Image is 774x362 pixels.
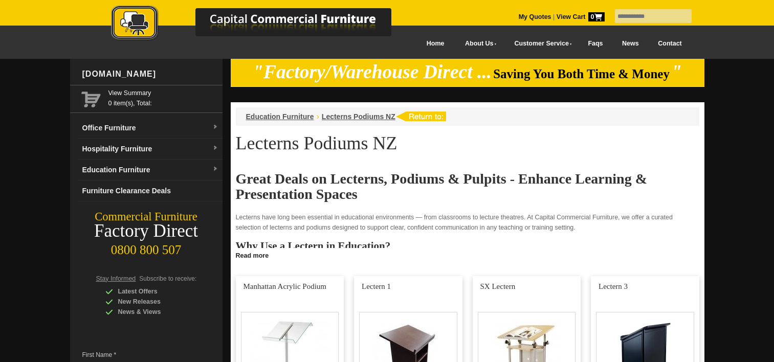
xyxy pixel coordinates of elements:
span: First Name * [82,350,197,360]
div: Latest Offers [105,286,203,297]
img: dropdown [212,145,218,151]
div: 0800 800 507 [70,238,223,257]
div: [DOMAIN_NAME] [78,59,223,89]
img: dropdown [212,166,218,172]
div: News & Views [105,307,203,317]
a: My Quotes [519,13,551,20]
span: Subscribe to receive: [139,275,196,282]
a: Education Furniture [246,112,314,121]
a: Customer Service [503,32,578,55]
a: Faqs [579,32,613,55]
div: Commercial Furniture [70,210,223,224]
img: dropdown [212,124,218,130]
a: Lecterns Podiums NZ [322,112,395,121]
em: " [671,61,682,82]
em: "Factory/Warehouse Direct ... [253,61,492,82]
span: Saving You Both Time & Money [493,67,670,81]
li: › [317,111,319,122]
a: Education Furnituredropdown [78,160,223,180]
div: New Releases [105,297,203,307]
a: About Us [454,32,503,55]
strong: Why Use a Lectern in Education? [236,240,391,252]
a: Capital Commercial Furniture Logo [83,5,441,46]
a: Hospitality Furnituredropdown [78,139,223,160]
span: Stay Informed [96,275,136,282]
a: View Cart0 [555,13,604,20]
a: Contact [648,32,691,55]
h1: Lecterns Podiums NZ [236,133,699,153]
a: News [612,32,648,55]
strong: Great Deals on Lecterns, Podiums & Pulpits - Enhance Learning & Presentation Spaces [236,171,647,202]
span: 0 item(s), Total: [108,88,218,107]
img: return to [395,111,446,121]
div: Factory Direct [70,224,223,238]
img: Capital Commercial Furniture Logo [83,5,441,42]
a: Click to read more [231,248,704,261]
a: Office Furnituredropdown [78,118,223,139]
a: Furniture Clearance Deals [78,180,223,201]
span: 0 [588,12,605,21]
strong: View Cart [557,13,605,20]
a: View Summary [108,88,218,98]
p: Lecterns have long been essential in educational environments — from classrooms to lecture theatr... [236,212,699,233]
